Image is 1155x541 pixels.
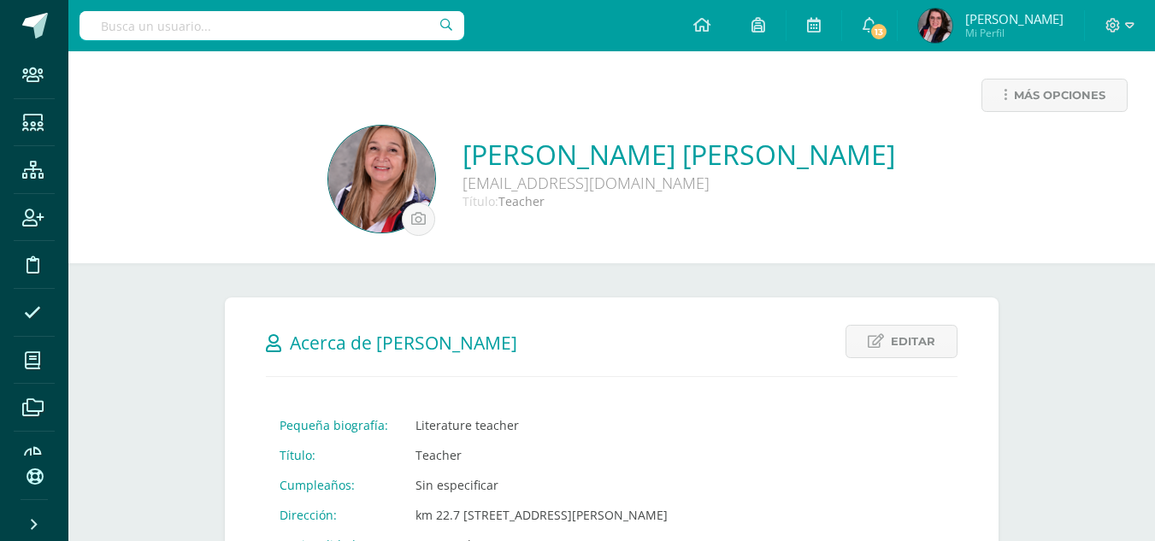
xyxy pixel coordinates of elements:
td: Cumpleaños: [266,470,402,500]
td: km 22.7 [STREET_ADDRESS][PERSON_NAME] [402,500,681,530]
td: Pequeña biografía: [266,410,402,440]
td: Dirección: [266,500,402,530]
span: Mi Perfil [965,26,1064,40]
td: Sin especificar [402,470,681,500]
td: Teacher [402,440,681,470]
span: Título: [463,193,498,209]
span: [PERSON_NAME] [965,10,1064,27]
span: Editar [891,326,935,357]
a: Editar [846,325,958,358]
a: Más opciones [981,79,1128,112]
a: [PERSON_NAME] [PERSON_NAME] [463,136,895,173]
div: [EMAIL_ADDRESS][DOMAIN_NAME] [463,173,895,193]
img: 65c51e70e77723faef2aec5c6b686cc4.png [328,126,435,232]
span: 13 [869,22,888,41]
input: Busca un usuario... [80,11,464,40]
img: f89842a4e61842ba27cad18f797cc0cf.png [918,9,952,43]
span: Acerca de [PERSON_NAME] [290,331,517,355]
td: Título: [266,440,402,470]
span: Teacher [498,193,545,209]
span: Más opciones [1014,79,1105,111]
td: Literature teacher [402,410,681,440]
